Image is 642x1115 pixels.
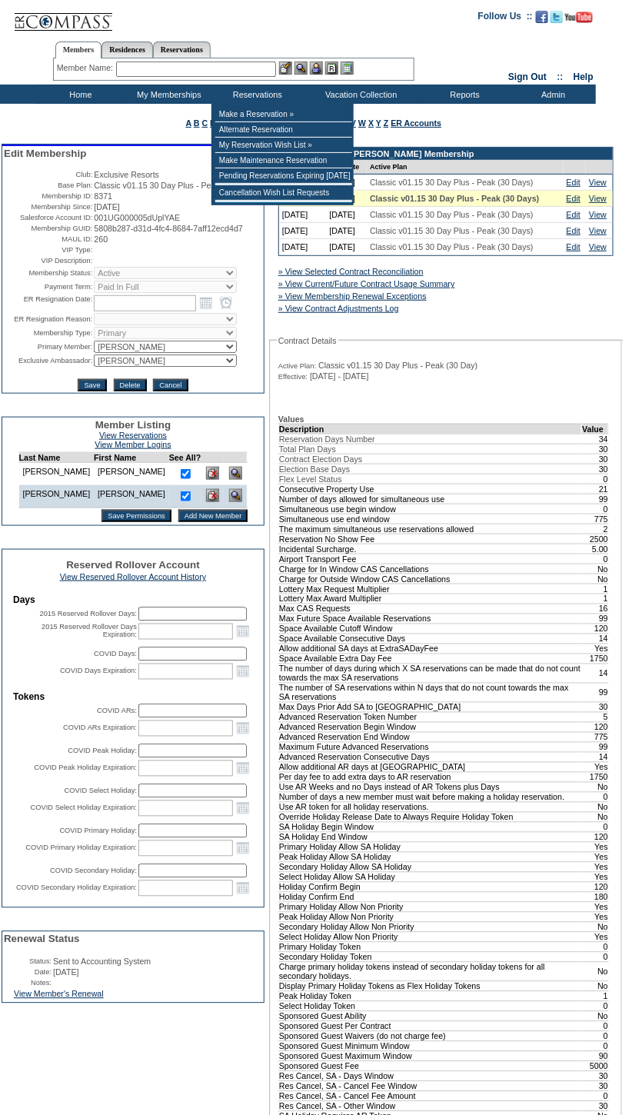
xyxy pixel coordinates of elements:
a: Open the calendar popup. [235,880,251,897]
td: 5.00 [582,544,609,554]
td: 0 [582,822,609,832]
td: [DATE] [327,223,368,239]
a: Edit [567,242,580,251]
td: Reservations [211,85,300,104]
td: Payment Term: [4,281,92,293]
td: 30 [582,1071,609,1081]
td: Peak Holiday Allow Non Priority [279,912,582,922]
img: b_calculator.gif [341,62,354,75]
td: Tokens [13,692,253,703]
td: No [582,1011,609,1021]
td: Active Plan [367,160,564,175]
img: Subscribe to our YouTube Channel [565,12,593,23]
td: Yes [582,912,609,922]
td: Maximum Future Advanced Reservations [279,742,582,752]
td: 0 [582,942,609,952]
td: My Reservation Wish List » [215,138,352,153]
td: 90 [582,1051,609,1061]
td: SA Holiday Begin Window [279,822,582,832]
a: View [589,178,607,187]
td: No [582,564,609,574]
td: 5000 [582,1061,609,1071]
td: No [582,922,609,932]
label: COVID ARs: [97,707,137,715]
a: B [194,118,200,128]
img: Delete [206,489,219,502]
td: Consecutive Property Use [279,484,582,494]
a: View Reservations [99,431,167,440]
a: Edit [567,210,580,219]
td: 2500 [582,534,609,544]
input: Save Permissions [101,510,171,522]
td: Make Maintenance Reservation [215,153,352,168]
td: See All? [169,453,201,463]
td: Display Primary Holiday Tokens as Flex Holiday Tokens [279,981,582,991]
a: ER Accounts [391,118,441,128]
td: Select Holiday Allow Non Priority [279,932,582,942]
a: Open the calendar popup. [235,840,251,857]
a: Edit [567,226,580,235]
div: Member Name: [57,62,116,75]
td: Space Available Cutoff Window [279,624,582,634]
td: Sponsored Guest Ability [279,1011,582,1021]
td: Status: [4,957,52,967]
label: COVID Select Holiday: [65,787,137,795]
a: Open the calendar popup. [235,760,251,777]
td: Membership ID: [4,191,92,201]
td: 180 [582,892,609,902]
td: Primary Holiday Allow SA Holiday [279,842,582,852]
td: Select Holiday Token [279,1001,582,1011]
td: Space Available Consecutive Days [279,634,582,644]
td: Allow additional AR days at [GEOGRAPHIC_DATA] [279,762,582,772]
td: Sponsored Guest Fee [279,1061,582,1071]
a: View Reserved Rollover Account History [60,572,207,581]
a: Z [384,118,389,128]
td: [DATE] [279,223,327,239]
td: 99 [582,742,609,752]
td: No [582,812,609,822]
td: The maximum simultaneous use reservations allowed [279,524,582,534]
label: COVID Days: [94,651,137,658]
td: 0 [582,1031,609,1041]
td: 1750 [582,772,609,782]
td: Membership Status: [4,267,92,279]
a: W [358,118,366,128]
td: Alternate Reservation [215,122,352,138]
td: Charge for In Window CAS Cancellations [279,564,582,574]
td: Yes [582,862,609,872]
a: Reservations [153,42,211,58]
span: Total Plan Days [279,444,336,454]
td: Yes [582,932,609,942]
label: COVID Peak Holiday: [68,747,137,755]
td: Advanced Reservation Consecutive Days [279,752,582,762]
a: » View Current/Future Contract Usage Summary [278,279,455,288]
a: Open the calendar popup. [235,800,251,817]
td: Lottery Max Request Multiplier [279,584,582,594]
a: Follow us on Twitter [551,15,563,25]
td: [DATE] [279,239,327,255]
a: Open the calendar popup. [235,720,251,737]
a: Open the calendar popup. [235,623,251,640]
label: COVID Days Expiration: [60,667,137,675]
td: Max CAS Requests [279,604,582,614]
td: VIP Description: [4,256,92,265]
a: » View Membership Renewal Exceptions [278,291,427,301]
td: Vacation Collection [300,85,419,104]
a: Sign Out [508,72,547,82]
td: 99 [582,614,609,624]
td: Primary Member: [4,341,92,353]
span: Reserved Rollover Account [66,559,200,571]
a: » View Contract Adjustments Log [278,304,399,313]
td: Sponsored Guest Per Contract [279,1021,582,1031]
span: Exclusive Resorts [94,170,159,179]
span: 8371 [94,191,112,201]
span: [DATE] [53,968,79,977]
td: Use AR token for all holiday reservations. [279,802,582,812]
a: Become our fan on Facebook [536,15,548,25]
td: 30 [582,1081,609,1091]
td: My Memberships [123,85,211,104]
td: Home [35,85,123,104]
td: Charge primary holiday tokens instead of secondary holiday tokens for all secondary holidays. [279,962,582,981]
td: 0 [582,1041,609,1051]
a: View Member Logins [95,440,171,449]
